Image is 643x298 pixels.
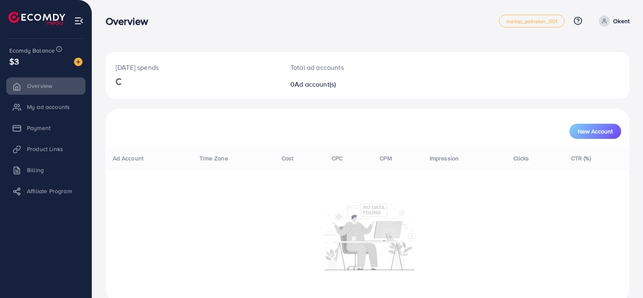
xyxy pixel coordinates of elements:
button: New Account [569,124,621,139]
img: menu [74,16,84,26]
img: image [74,58,82,66]
h2: 0 [290,80,401,88]
img: logo [8,12,65,25]
h3: Overview [106,15,155,27]
a: Okent [595,16,630,27]
span: Ad account(s) [295,80,336,89]
span: New Account [578,128,613,134]
span: metap_pakistan_001 [506,19,558,24]
a: metap_pakistan_001 [499,15,565,27]
p: Okent [613,16,630,26]
p: Total ad accounts [290,62,401,72]
p: [DATE] spends [116,62,270,72]
span: $3 [9,55,19,67]
span: Ecomdy Balance [9,46,55,55]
